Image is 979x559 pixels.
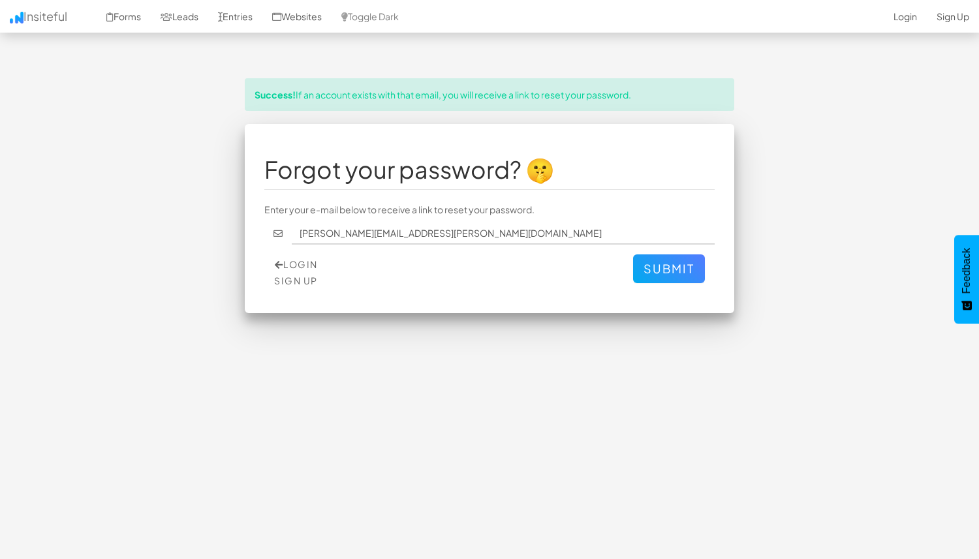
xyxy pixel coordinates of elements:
[264,203,715,216] p: Enter your e-mail below to receive a link to reset your password.
[292,222,715,245] input: john@doe.com
[633,254,705,283] button: Submit
[10,12,23,23] img: icon.png
[961,248,972,294] span: Feedback
[954,235,979,324] button: Feedback - Show survey
[264,157,715,183] h1: Forgot your password? 🤫
[274,275,318,286] a: Sign Up
[255,89,296,100] strong: Success!
[245,78,734,111] div: If an account exists with that email, you will receive a link to reset your password.
[275,258,318,270] a: Login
